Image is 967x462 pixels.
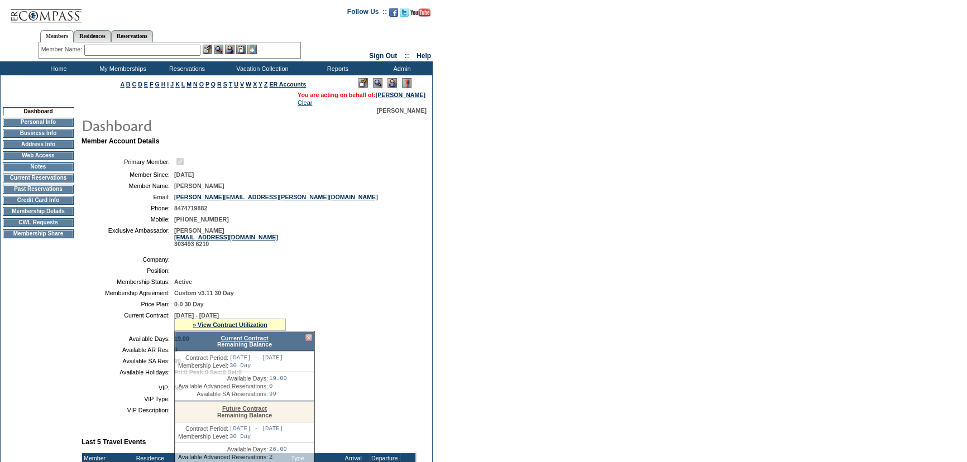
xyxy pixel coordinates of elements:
[126,81,131,88] a: B
[174,227,278,247] span: [PERSON_NAME] 303493 6210
[193,81,198,88] a: N
[3,107,74,116] td: Dashboard
[298,92,425,98] span: You are acting on behalf of:
[3,229,74,238] td: Membership Share
[264,81,268,88] a: Z
[229,81,233,88] a: T
[178,454,268,460] td: Available Advanced Reservations:
[86,312,170,331] td: Current Contract:
[86,290,170,296] td: Membership Agreement:
[40,30,74,42] a: Members
[86,256,170,263] td: Company:
[3,129,74,138] td: Business Info
[203,45,212,54] img: b_edit.gif
[174,278,192,285] span: Active
[121,81,125,88] a: A
[3,118,74,127] td: Personal Info
[174,194,378,200] a: [PERSON_NAME][EMAIL_ADDRESS][PERSON_NAME][DOMAIN_NAME]
[132,81,136,88] a: C
[3,207,74,216] td: Membership Details
[86,156,170,167] td: Primary Member:
[269,81,306,88] a: ER Accounts
[81,114,304,136] img: pgTtlDashboard.gif
[86,205,170,211] td: Phone:
[229,354,283,361] td: [DATE] - [DATE]
[205,81,209,88] a: P
[217,81,222,88] a: R
[86,358,170,364] td: Available SA Res:
[178,383,268,389] td: Available Advanced Reservations:
[347,7,387,20] td: Follow Us ::
[86,396,170,402] td: VIP Type:
[389,11,398,18] a: Become our fan on Facebook
[175,402,314,422] div: Remaining Balance
[417,52,431,60] a: Help
[41,45,84,54] div: Member Name:
[161,81,166,88] a: H
[229,433,283,440] td: 30 Day
[138,81,142,88] a: D
[240,81,244,88] a: V
[402,78,411,88] img: Log Concern/Member Elevation
[174,290,234,296] span: Custom v3.11 30 Day
[221,335,268,341] a: Current Contract
[3,140,74,149] td: Address Info
[214,45,223,54] img: View
[86,346,170,353] td: Available AR Res:
[174,312,219,319] span: [DATE] - [DATE]
[86,384,170,391] td: VIP:
[3,151,74,160] td: Web Access
[3,196,74,205] td: Credit Card Info
[86,227,170,247] td: Exclusive Ambassador:
[373,78,382,88] img: View Mode
[178,354,228,361] td: Contract Period:
[178,391,268,397] td: Available SA Reservations:
[269,391,287,397] td: 99
[25,61,89,75] td: Home
[3,218,74,227] td: CWL Requests
[258,81,262,88] a: Y
[174,182,224,189] span: [PERSON_NAME]
[86,407,170,413] td: VIP Description:
[82,137,160,145] b: Member Account Details
[155,81,159,88] a: G
[236,45,246,54] img: Reservations
[377,107,427,114] span: [PERSON_NAME]
[174,171,194,178] span: [DATE]
[269,446,287,453] td: 26.00
[167,81,169,88] a: I
[86,194,170,200] td: Email:
[222,405,267,412] a: Future Contract
[389,8,398,17] img: Become our fan on Facebook
[229,362,283,369] td: 30 Day
[144,81,148,88] a: E
[298,99,312,106] a: Clear
[3,174,74,182] td: Current Reservations
[405,52,409,60] span: ::
[3,185,74,194] td: Past Reservations
[269,383,287,389] td: 0
[218,61,304,75] td: Vacation Collection
[234,81,238,88] a: U
[181,81,185,88] a: L
[178,362,228,369] td: Membership Level:
[174,234,278,240] a: [EMAIL_ADDRESS][DOMAIN_NAME]
[86,335,170,342] td: Available Days:
[376,92,425,98] a: [PERSON_NAME]
[269,454,287,460] td: 2
[178,446,268,453] td: Available Days:
[410,11,430,18] a: Subscribe to our YouTube Channel
[400,11,409,18] a: Follow us on Twitter
[174,205,207,211] span: 8474719882
[368,61,433,75] td: Admin
[400,8,409,17] img: Follow us on Twitter
[170,81,174,88] a: J
[387,78,397,88] img: Impersonate
[246,81,251,88] a: W
[174,301,204,307] span: 0-0 30 Day
[154,61,218,75] td: Reservations
[269,375,287,382] td: 19.00
[86,182,170,189] td: Member Name:
[410,8,430,17] img: Subscribe to our YouTube Channel
[178,425,228,432] td: Contract Period:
